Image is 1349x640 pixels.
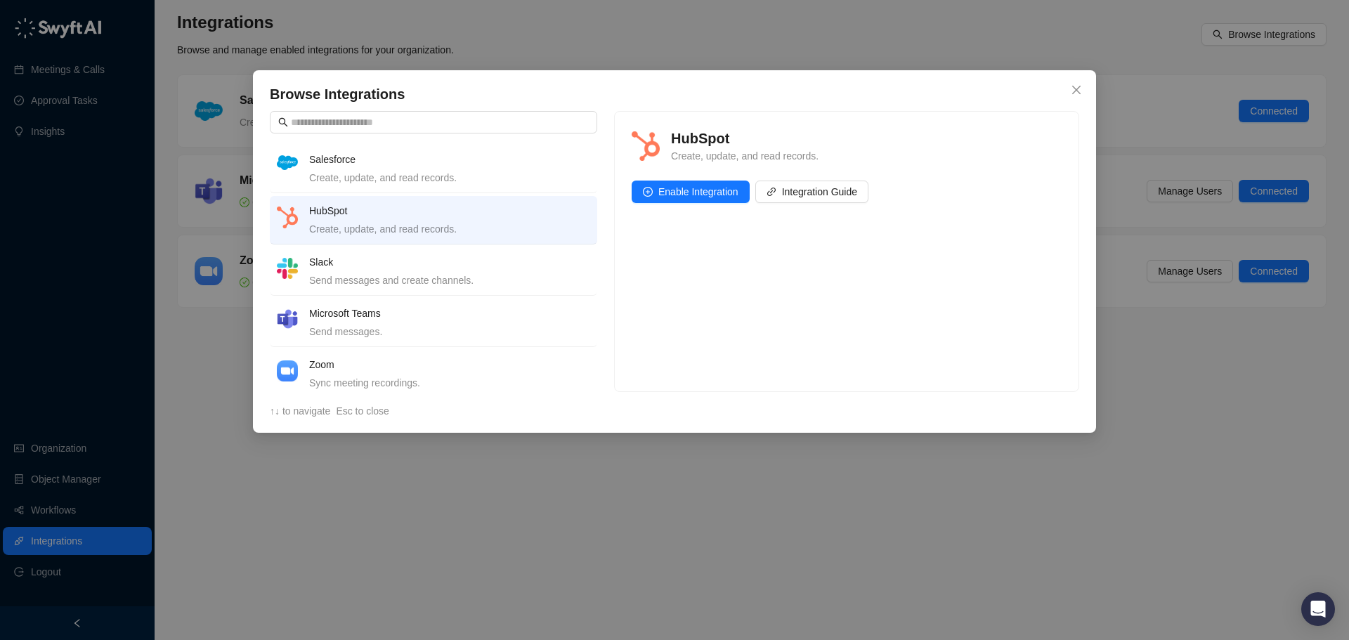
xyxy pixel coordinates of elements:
span: ↑↓ to navigate [270,405,330,417]
span: close [1071,84,1082,96]
span: plus-circle [643,187,653,197]
h4: Microsoft Teams [309,306,590,321]
h4: Salesforce [309,152,590,167]
span: Integration Guide [782,184,857,200]
span: Enable Integration [658,184,738,200]
img: hubspot-DkpyWjJb.png [277,207,298,228]
span: Esc to close [336,405,389,417]
div: Send messages. [309,324,590,339]
h4: HubSpot [671,129,819,148]
div: Create, update, and read records. [309,221,590,237]
span: Create, update, and read records. [671,150,819,162]
h4: HubSpot [309,203,590,218]
img: microsoft-teams-BZ5xE2bQ.png [277,309,298,329]
button: Close [1065,79,1088,101]
img: salesforce-ChMvK6Xa.png [277,155,298,170]
a: Integration Guide [755,181,868,203]
button: Enable Integration [632,181,750,203]
h4: Zoom [309,357,590,372]
img: hubspot-DkpyWjJb.png [632,131,660,161]
div: Open Intercom Messenger [1301,592,1335,626]
span: link [767,187,776,197]
img: zoom-DkfWWZB2.png [277,360,298,381]
span: search [278,117,288,127]
img: slack-Cn3INd-T.png [277,258,298,279]
h4: Browse Integrations [270,84,1079,104]
div: Send messages and create channels. [309,273,590,288]
div: Sync meeting recordings. [309,375,590,391]
div: Create, update, and read records. [309,170,590,185]
h4: Slack [309,254,590,270]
